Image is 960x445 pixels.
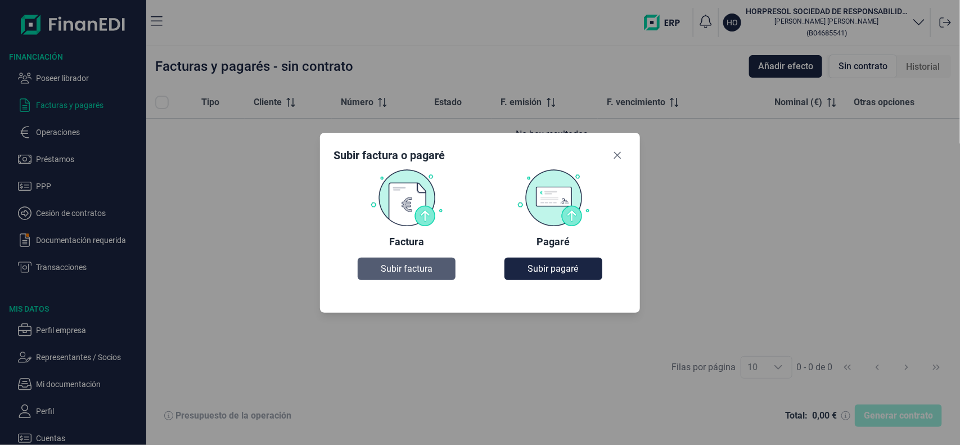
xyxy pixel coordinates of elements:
[517,169,590,226] img: Pagaré
[537,235,570,249] div: Pagaré
[389,235,424,249] div: Factura
[504,258,602,280] button: Subir pagaré
[381,262,432,276] span: Subir factura
[370,169,443,226] img: Factura
[528,262,579,276] span: Subir pagaré
[609,146,627,164] button: Close
[358,258,456,280] button: Subir factura
[333,147,445,163] div: Subir factura o pagaré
